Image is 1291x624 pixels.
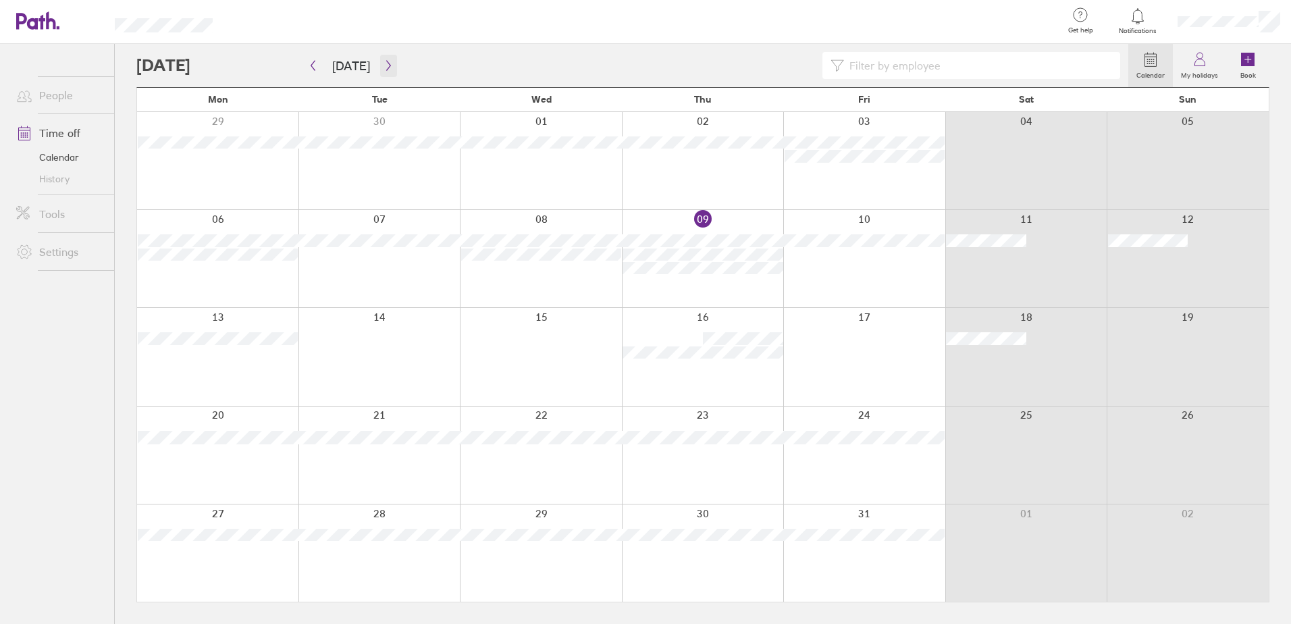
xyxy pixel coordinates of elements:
label: My holidays [1173,68,1226,80]
span: Sun [1179,94,1196,105]
span: Wed [531,94,552,105]
a: People [5,82,114,109]
span: Get help [1059,26,1103,34]
label: Calendar [1128,68,1173,80]
span: Sat [1019,94,1034,105]
input: Filter by employee [844,53,1112,78]
a: History [5,168,114,190]
a: Calendar [5,147,114,168]
span: Fri [858,94,870,105]
label: Book [1232,68,1264,80]
a: Calendar [1128,44,1173,87]
a: Book [1226,44,1269,87]
span: Notifications [1116,27,1160,35]
span: Tue [372,94,388,105]
a: My holidays [1173,44,1226,87]
span: Thu [694,94,711,105]
span: Mon [208,94,228,105]
a: Notifications [1116,7,1160,35]
a: Tools [5,201,114,228]
a: Settings [5,238,114,265]
a: Time off [5,120,114,147]
button: [DATE] [321,55,381,77]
